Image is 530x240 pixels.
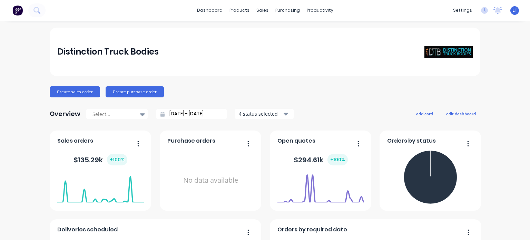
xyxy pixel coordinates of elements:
div: purchasing [272,5,303,16]
button: Create purchase order [106,86,164,97]
div: settings [450,5,475,16]
div: $ 294.61k [294,154,348,165]
span: Open quotes [277,137,315,145]
button: add card [412,109,438,118]
span: Orders by status [387,137,436,145]
span: Orders by required date [277,225,347,234]
div: Overview [50,107,80,121]
div: sales [253,5,272,16]
span: Purchase orders [167,137,215,145]
button: 4 status selected [235,109,294,119]
img: Factory [12,5,23,16]
button: Create sales order [50,86,100,97]
div: Distinction Truck Bodies [57,45,159,59]
span: Sales orders [57,137,93,145]
span: LT [512,7,517,13]
div: productivity [303,5,337,16]
div: $ 135.29k [73,154,127,165]
a: dashboard [194,5,226,16]
div: No data available [167,148,254,213]
button: edit dashboard [442,109,480,118]
div: 4 status selected [239,110,282,117]
div: + 100 % [327,154,348,165]
div: products [226,5,253,16]
img: Distinction Truck Bodies [424,46,473,58]
div: + 100 % [107,154,127,165]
